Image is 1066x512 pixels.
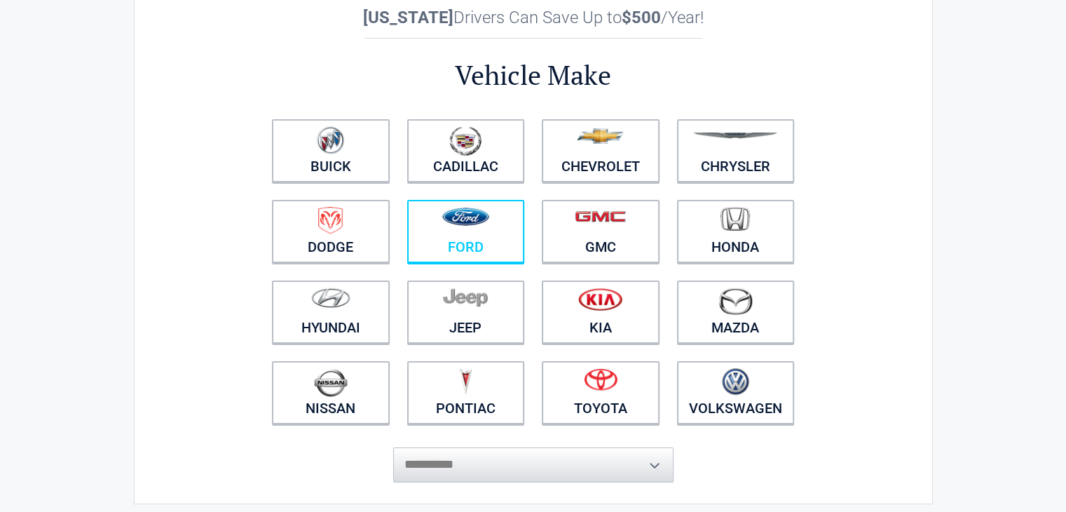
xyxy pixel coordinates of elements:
img: mazda [718,288,753,315]
img: honda [720,207,750,231]
img: jeep [443,288,488,307]
img: pontiac [458,368,472,395]
a: Nissan [272,361,390,424]
a: Toyota [542,361,660,424]
img: hyundai [311,288,350,308]
img: chevrolet [577,128,624,144]
a: Pontiac [407,361,525,424]
img: gmc [575,210,626,222]
b: [US_STATE] [363,8,453,27]
a: Hyundai [272,281,390,344]
a: Mazda [677,281,795,344]
a: Chrysler [677,119,795,182]
a: Jeep [407,281,525,344]
a: GMC [542,200,660,263]
img: cadillac [449,126,481,156]
b: $500 [622,8,661,27]
a: Ford [407,200,525,263]
a: Honda [677,200,795,263]
a: Cadillac [407,119,525,182]
img: chrysler [692,133,778,139]
img: dodge [318,207,343,234]
h2: Drivers Can Save Up to /Year [264,8,803,27]
img: nissan [314,368,348,397]
a: Kia [542,281,660,344]
img: kia [578,288,622,311]
a: Chevrolet [542,119,660,182]
a: Buick [272,119,390,182]
img: toyota [584,368,617,391]
img: volkswagen [722,368,749,396]
h2: Vehicle Make [264,58,803,93]
a: Volkswagen [677,361,795,424]
img: ford [442,208,489,226]
img: buick [317,126,344,154]
a: Dodge [272,200,390,263]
